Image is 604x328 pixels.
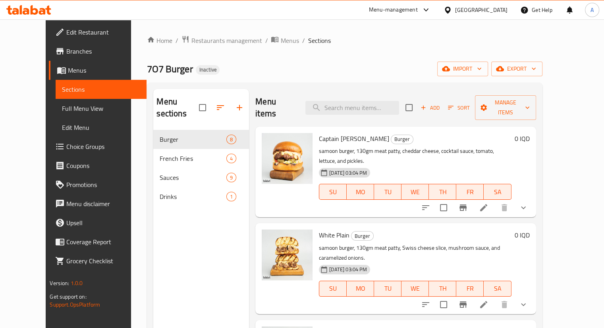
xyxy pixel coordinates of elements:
span: 7O7 Burger [147,60,193,78]
span: Get support on: [50,291,86,302]
a: Edit menu item [479,203,488,212]
img: Captain Burger [262,133,313,184]
button: SU [319,184,347,200]
input: search [305,101,399,115]
div: Sauces9 [153,168,249,187]
button: Add section [230,98,249,117]
span: Captain [PERSON_NAME] [319,133,389,145]
svg: Show Choices [519,203,528,212]
button: TH [429,184,456,200]
span: Coupons [66,161,140,170]
a: Grocery Checklist [49,251,147,270]
span: 1 [227,193,236,201]
span: WE [405,186,426,198]
span: Manage items [481,98,530,118]
span: Sections [308,36,330,45]
nav: breadcrumb [147,35,542,46]
a: Restaurants management [181,35,262,46]
span: Add item [417,102,443,114]
span: French Fries [160,154,226,163]
button: MO [347,281,374,297]
button: show more [514,198,533,217]
a: Coupons [49,156,147,175]
div: Sauces [160,173,226,182]
span: SA [487,283,508,294]
span: export [498,64,536,74]
span: Version: [50,278,69,288]
button: Manage items [475,95,536,120]
div: Drinks1 [153,187,249,206]
a: Menus [271,35,299,46]
span: Promotions [66,180,140,189]
div: Inactive [196,65,220,75]
img: White Plain [262,230,313,280]
div: items [226,154,236,163]
span: Select section [401,99,417,116]
a: Edit menu item [479,300,488,309]
span: [DATE] 03:04 PM [326,169,370,177]
a: Promotions [49,175,147,194]
button: WE [401,184,429,200]
div: Menu-management [369,5,418,15]
nav: Menu sections [153,127,249,209]
span: Drinks [160,192,226,201]
button: Branch-specific-item [453,198,473,217]
button: Branch-specific-item [453,295,473,314]
span: Grocery Checklist [66,256,140,266]
span: FR [459,186,480,198]
span: Menus [280,36,299,45]
p: samoon burger, 130gm meat patty, cheddar cheese, cocktail sauce, tomato, lettuce, and pickles. [319,146,511,166]
a: Home [147,36,172,45]
button: SA [484,281,511,297]
button: SU [319,281,347,297]
span: Edit Menu [62,123,140,132]
div: Burger [160,135,226,144]
span: Branches [66,46,140,56]
span: 8 [227,136,236,143]
span: 4 [227,155,236,162]
a: Edit Menu [56,118,147,137]
span: SU [322,186,343,198]
a: Branches [49,42,147,61]
p: samoon burger, 130gm meat patty, Swiss cheese slice, mushroom sauce, and caramelized onions. [319,243,511,263]
span: Add [419,103,441,112]
h2: Menu sections [156,96,199,120]
button: FR [456,281,484,297]
span: TH [432,283,453,294]
div: [GEOGRAPHIC_DATA] [455,6,508,14]
span: MO [350,283,371,294]
svg: Show Choices [519,300,528,309]
a: Full Menu View [56,99,147,118]
span: TU [377,283,398,294]
span: Select to update [435,199,452,216]
button: TH [429,281,456,297]
span: White Plain [319,229,349,241]
span: SA [487,186,508,198]
a: Choice Groups [49,137,147,156]
a: Sections [56,80,147,99]
button: TU [374,281,401,297]
span: import [444,64,482,74]
span: Full Menu View [62,104,140,113]
button: MO [347,184,374,200]
div: French Fries4 [153,149,249,168]
span: Select to update [435,296,452,313]
button: sort-choices [416,198,435,217]
span: Upsell [66,218,140,228]
a: Edit Restaurant [49,23,147,42]
button: delete [495,295,514,314]
button: FR [456,184,484,200]
span: A [590,6,594,14]
button: export [491,62,542,76]
a: Upsell [49,213,147,232]
span: Menus [68,66,140,75]
button: delete [495,198,514,217]
span: Choice Groups [66,142,140,151]
span: WE [405,283,426,294]
a: Coverage Report [49,232,147,251]
span: Select all sections [194,99,211,116]
span: Burger [391,135,413,144]
span: [DATE] 03:04 PM [326,266,370,273]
